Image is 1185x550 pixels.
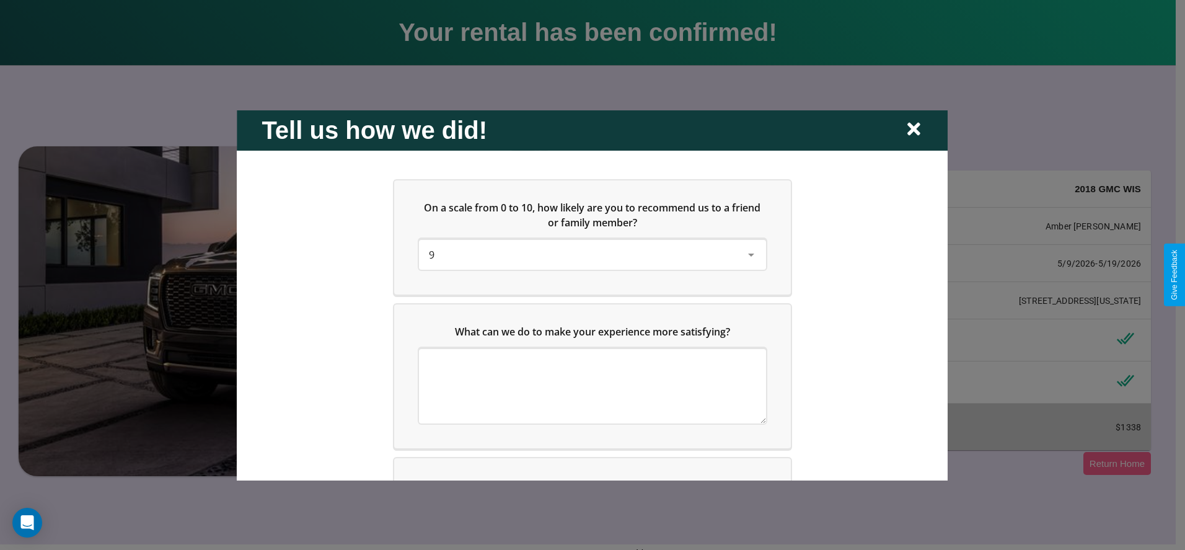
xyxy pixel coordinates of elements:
[419,239,766,269] div: On a scale from 0 to 10, how likely are you to recommend us to a friend or family member?
[425,200,764,229] span: On a scale from 0 to 10, how likely are you to recommend us to a friend or family member?
[419,200,766,229] h5: On a scale from 0 to 10, how likely are you to recommend us to a friend or family member?
[429,247,434,261] span: 9
[431,478,746,492] span: Which of the following features do you value the most in a vehicle?
[1170,250,1179,300] div: Give Feedback
[455,324,730,338] span: What can we do to make your experience more satisfying?
[12,508,42,538] div: Open Intercom Messenger
[262,116,487,144] h2: Tell us how we did!
[394,180,791,294] div: On a scale from 0 to 10, how likely are you to recommend us to a friend or family member?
